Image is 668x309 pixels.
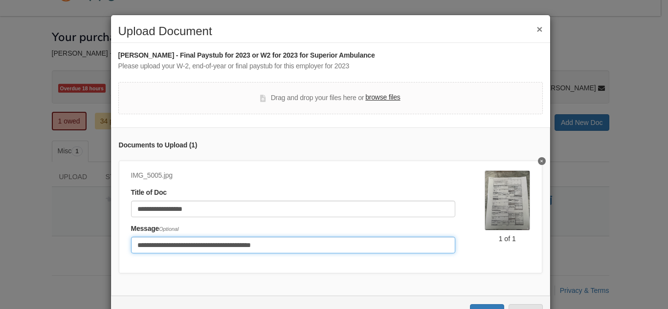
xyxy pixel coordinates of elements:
div: IMG_5005.jpg [131,170,455,181]
label: Title of Doc [131,187,167,198]
div: Documents to Upload ( 1 ) [119,140,542,151]
label: browse files [365,92,400,103]
span: Optional [159,226,178,232]
input: Include any comments on this document [131,237,455,253]
button: × [536,24,542,34]
div: [PERSON_NAME] - Final Paystub for 2023 or W2 for 2023 for Superior Ambulance [118,50,543,61]
img: IMG_5005.jpg [485,170,530,230]
h2: Upload Document [118,25,543,38]
input: Document Title [131,201,455,217]
label: Message [131,224,179,234]
div: Drag and drop your files here or [260,92,400,104]
div: 1 of 1 [485,234,530,244]
div: Please upload your W-2, end-of-year or final paystub for this employer for 2023 [118,61,543,72]
button: Delete W-2 from superior [538,157,546,165]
